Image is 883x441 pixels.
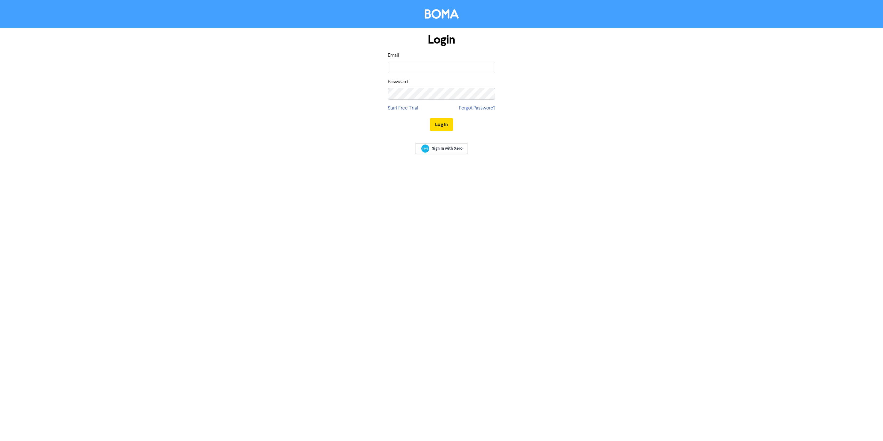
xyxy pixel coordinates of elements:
a: Start Free Trial [388,105,418,112]
img: BOMA Logo [425,9,459,19]
button: Log In [430,118,453,131]
img: Xero logo [421,144,429,153]
label: Password [388,78,408,86]
a: Forgot Password? [459,105,495,112]
a: Sign In with Xero [415,143,468,154]
span: Sign In with Xero [432,146,463,151]
h1: Login [388,33,495,47]
label: Email [388,52,399,59]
